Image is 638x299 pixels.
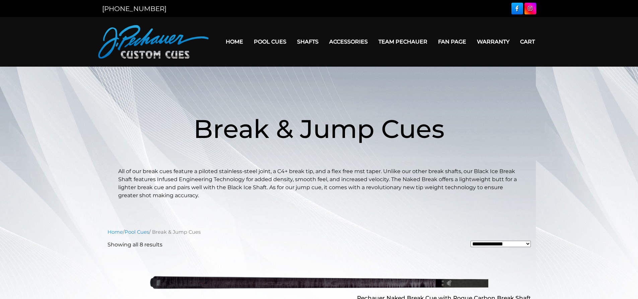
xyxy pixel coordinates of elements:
[98,25,209,59] img: Pechauer Custom Cues
[324,33,373,50] a: Accessories
[108,241,162,249] p: Showing all 8 results
[108,229,123,235] a: Home
[472,33,515,50] a: Warranty
[515,33,540,50] a: Cart
[102,5,166,13] a: [PHONE_NUMBER]
[194,113,444,144] span: Break & Jump Cues
[292,33,324,50] a: Shafts
[118,167,520,200] p: All of our break cues feature a piloted stainless-steel joint, a C4+ break tip, and a flex free m...
[433,33,472,50] a: Fan Page
[125,229,149,235] a: Pool Cues
[249,33,292,50] a: Pool Cues
[471,241,531,247] select: Shop order
[108,228,531,236] nav: Breadcrumb
[373,33,433,50] a: Team Pechauer
[220,33,249,50] a: Home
